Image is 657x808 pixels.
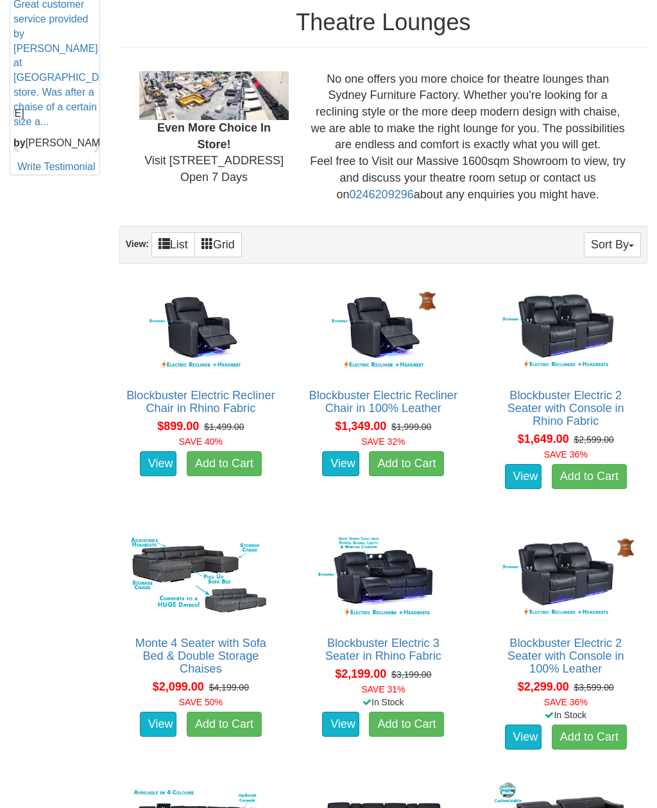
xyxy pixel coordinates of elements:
del: $2,599.00 [574,434,614,445]
font: SAVE 40% [179,436,223,447]
font: SAVE 36% [544,449,588,460]
a: Grid [194,232,242,257]
img: Showroom [139,71,289,120]
img: Blockbuster Electric Recliner Chair in 100% Leather [309,284,457,375]
a: Monte 4 Seater with Sofa Bed & Double Storage Chaises [135,637,266,675]
font: SAVE 50% [179,697,223,707]
del: $4,199.00 [209,682,249,692]
span: $1,649.00 [518,433,569,445]
a: Blockbuster Electric 3 Seater in Rhino Fabric [325,637,441,662]
a: Add to Cart [187,712,262,737]
strong: View: [126,239,149,249]
img: Blockbuster Electric 2 Seater with Console in Rhino Fabric [491,284,640,375]
a: Blockbuster Electric 2 Seater with Console in Rhino Fabric [508,389,624,427]
font: SAVE 32% [361,436,405,447]
img: Blockbuster Electric Recliner Chair in Rhino Fabric [126,284,275,375]
img: Monte 4 Seater with Sofa Bed & Double Storage Chaises [126,531,275,623]
a: Write Testimonial [17,161,95,172]
div: In Stock [482,709,650,721]
span: $899.00 [157,420,199,433]
div: No one offers you more choice for theatre lounges than Sydney Furniture Factory. Whether you're l... [298,71,637,203]
a: Add to Cart [187,451,262,477]
div: In Stock [299,696,467,709]
a: Add to Cart [369,712,444,737]
a: Add to Cart [552,464,627,490]
h1: Theatre Lounges [119,10,647,35]
img: Blockbuster Electric 3 Seater in Rhino Fabric [309,531,457,623]
a: Add to Cart [369,451,444,477]
span: $1,349.00 [335,420,386,433]
a: View [322,712,359,737]
a: View [322,451,359,477]
span: $2,299.00 [518,680,569,693]
a: View [505,725,542,750]
del: $3,199.00 [391,669,431,680]
a: View [140,712,177,737]
a: View [505,464,542,490]
span: $2,199.00 [335,667,386,680]
a: Add to Cart [552,725,627,750]
b: Even More Choice In Store! [157,121,271,151]
img: Blockbuster Electric 2 Seater with Console in 100% Leather [491,531,640,623]
a: List [151,232,195,257]
button: Sort By [584,232,641,257]
div: Visit [STREET_ADDRESS] Open 7 Days [130,71,299,186]
del: $3,599.00 [574,682,614,692]
a: Blockbuster Electric Recliner Chair in Rhino Fabric [126,389,275,415]
a: View [140,451,177,477]
a: Blockbuster Electric Recliner Chair in 100% Leather [309,389,457,415]
font: SAVE 31% [361,684,405,694]
b: by [13,137,26,148]
span: $2,099.00 [153,680,204,693]
font: SAVE 36% [544,697,588,707]
a: Blockbuster Electric 2 Seater with Console in 100% Leather [508,637,624,675]
a: 0246209296 [350,188,414,201]
del: $1,999.00 [391,422,431,432]
del: $1,499.00 [204,422,244,432]
p: [PERSON_NAME] [13,136,99,151]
